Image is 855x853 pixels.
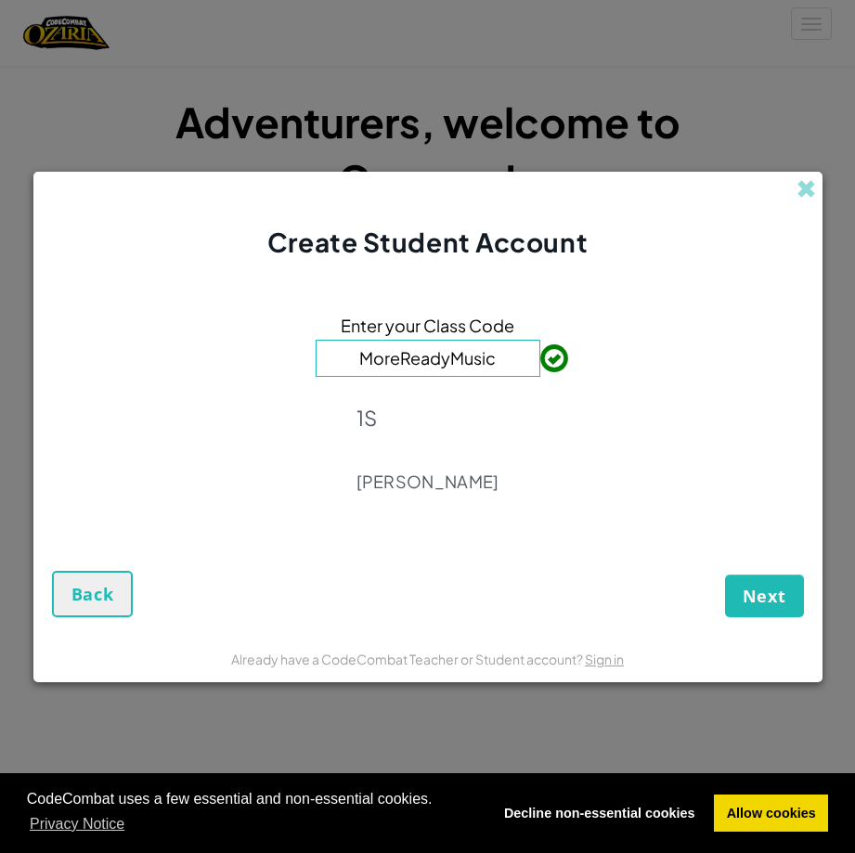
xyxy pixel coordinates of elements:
[743,585,786,607] span: Next
[267,226,588,258] span: Create Student Account
[71,583,114,605] span: Back
[585,651,624,667] a: Sign in
[356,471,499,493] p: [PERSON_NAME]
[27,788,477,838] span: CodeCombat uses a few essential and non-essential cookies.
[341,312,514,339] span: Enter your Class Code
[356,405,499,431] p: 1S
[52,571,134,617] button: Back
[714,795,828,832] a: allow cookies
[491,795,707,832] a: deny cookies
[231,651,585,667] span: Already have a CodeCombat Teacher or Student account?
[27,810,128,838] a: learn more about cookies
[725,575,804,617] button: Next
